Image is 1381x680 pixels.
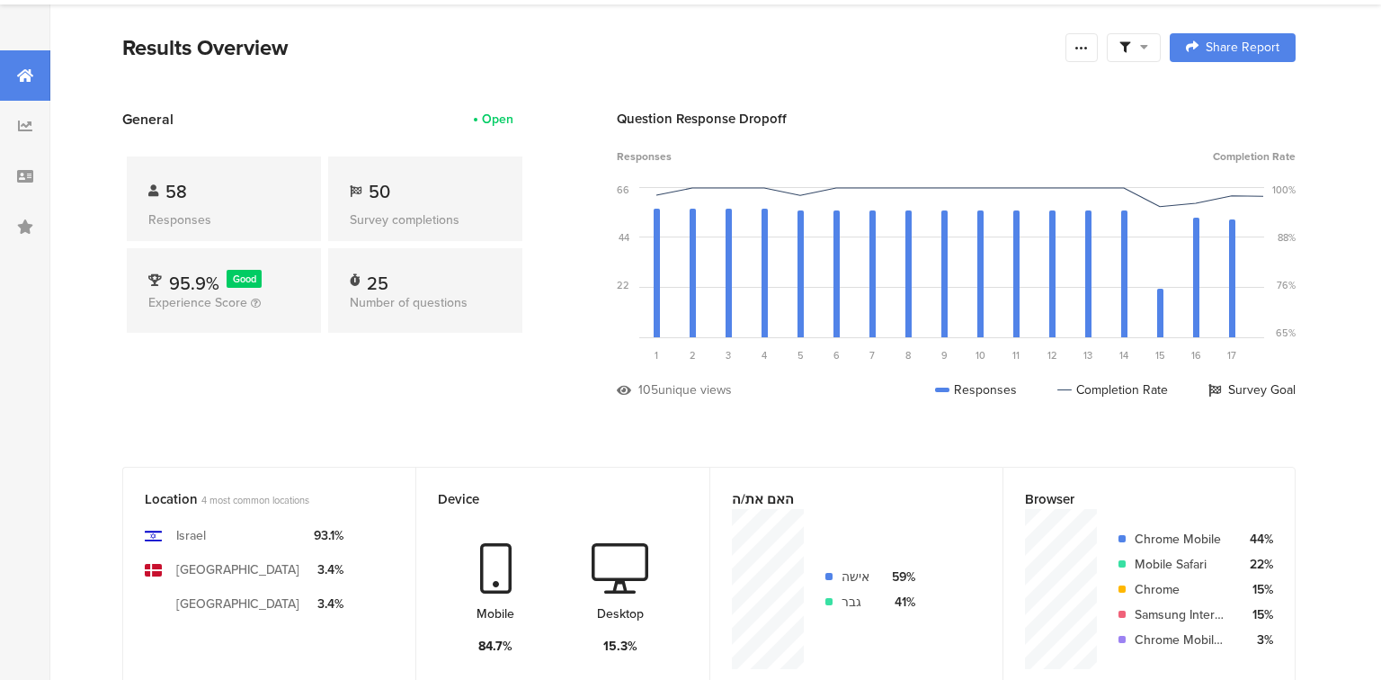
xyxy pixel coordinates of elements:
[122,31,1056,64] div: Results Overview
[797,348,804,362] span: 5
[935,380,1017,399] div: Responses
[638,380,658,399] div: 105
[1242,605,1273,624] div: 15%
[726,348,731,362] span: 3
[1272,183,1296,197] div: 100%
[1213,148,1296,165] span: Completion Rate
[233,272,256,286] span: Good
[148,293,247,312] span: Experience Score
[1276,326,1296,340] div: 65%
[842,593,869,612] div: גבר
[1277,278,1296,292] div: 76%
[976,348,985,362] span: 10
[1191,348,1201,362] span: 16
[478,637,512,656] div: 84.7%
[597,604,644,623] div: Desktop
[833,348,840,362] span: 6
[482,110,513,129] div: Open
[176,560,299,579] div: [GEOGRAPHIC_DATA]
[1119,348,1128,362] span: 14
[1135,631,1227,649] div: Chrome Mobile iOS
[314,595,343,613] div: 3.4%
[617,183,629,197] div: 66
[617,109,1296,129] div: Question Response Dropoff
[869,348,875,362] span: 7
[690,348,696,362] span: 2
[1135,580,1227,599] div: Chrome
[122,109,174,130] span: General
[1083,348,1092,362] span: 13
[1135,555,1227,574] div: Mobile Safari
[732,489,951,509] div: האם את/ה
[1025,489,1243,509] div: Browser
[603,637,637,656] div: 15.3%
[1135,530,1227,549] div: Chrome Mobile
[884,568,915,586] div: 59%
[1278,230,1296,245] div: 88%
[1206,41,1279,54] span: Share Report
[350,210,501,229] div: Survey completions
[1242,530,1273,549] div: 44%
[201,493,309,507] span: 4 most common locations
[176,526,206,545] div: Israel
[1227,348,1236,362] span: 17
[314,560,343,579] div: 3.4%
[145,489,364,509] div: Location
[165,178,187,205] span: 58
[169,270,219,297] span: 95.9%
[1242,555,1273,574] div: 22%
[619,230,629,245] div: 44
[367,270,388,288] div: 25
[1012,348,1020,362] span: 11
[350,293,468,312] span: Number of questions
[148,210,299,229] div: Responses
[176,595,299,613] div: [GEOGRAPHIC_DATA]
[658,380,732,399] div: unique views
[941,348,948,362] span: 9
[1208,380,1296,399] div: Survey Goal
[617,278,629,292] div: 22
[369,178,390,205] span: 50
[655,348,658,362] span: 1
[1155,348,1165,362] span: 15
[905,348,911,362] span: 8
[477,604,514,623] div: Mobile
[438,489,657,509] div: Device
[314,526,343,545] div: 93.1%
[1242,580,1273,599] div: 15%
[1242,631,1273,649] div: 3%
[842,568,869,586] div: אישה
[1135,605,1227,624] div: Samsung Internet
[1057,380,1168,399] div: Completion Rate
[762,348,767,362] span: 4
[1047,348,1057,362] span: 12
[884,593,915,612] div: 41%
[617,148,672,165] span: Responses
